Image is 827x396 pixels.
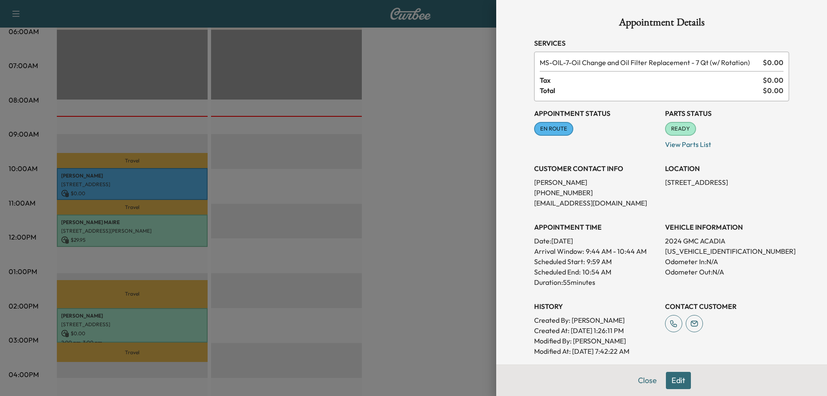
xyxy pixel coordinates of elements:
[534,198,658,208] p: [EMAIL_ADDRESS][DOMAIN_NAME]
[534,163,658,174] h3: CUSTOMER CONTACT INFO
[665,108,789,118] h3: Parts Status
[540,57,759,68] span: Oil Change and Oil Filter Replacement - 7 Qt (w/ Rotation)
[534,108,658,118] h3: Appointment Status
[534,246,658,256] p: Arrival Window:
[665,246,789,256] p: [US_VEHICLE_IDENTIFICATION_NUMBER]
[534,222,658,232] h3: APPOINTMENT TIME
[666,372,691,389] button: Edit
[582,267,611,277] p: 10:54 AM
[534,336,658,346] p: Modified By : [PERSON_NAME]
[632,372,662,389] button: Close
[534,177,658,187] p: [PERSON_NAME]
[763,57,783,68] span: $ 0.00
[534,187,658,198] p: [PHONE_NUMBER]
[534,325,658,336] p: Created At : [DATE] 1:26:11 PM
[586,246,647,256] span: 9:44 AM - 10:44 AM
[666,125,695,133] span: READY
[665,222,789,232] h3: VEHICLE INFORMATION
[665,136,789,150] p: View Parts List
[540,75,763,85] span: Tax
[540,85,763,96] span: Total
[534,256,585,267] p: Scheduled Start:
[535,125,572,133] span: EN ROUTE
[534,38,789,48] h3: Services
[665,267,789,277] p: Odometer Out: N/A
[587,256,612,267] p: 9:59 AM
[534,267,581,277] p: Scheduled End:
[763,75,783,85] span: $ 0.00
[534,301,658,312] h3: History
[665,177,789,187] p: [STREET_ADDRESS]
[665,163,789,174] h3: LOCATION
[665,236,789,246] p: 2024 GMC ACADIA
[665,256,789,267] p: Odometer In: N/A
[534,236,658,246] p: Date: [DATE]
[763,85,783,96] span: $ 0.00
[534,315,658,325] p: Created By : [PERSON_NAME]
[534,277,658,287] p: Duration: 55 minutes
[665,301,789,312] h3: CONTACT CUSTOMER
[534,17,789,31] h1: Appointment Details
[534,346,658,356] p: Modified At : [DATE] 7:42:22 AM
